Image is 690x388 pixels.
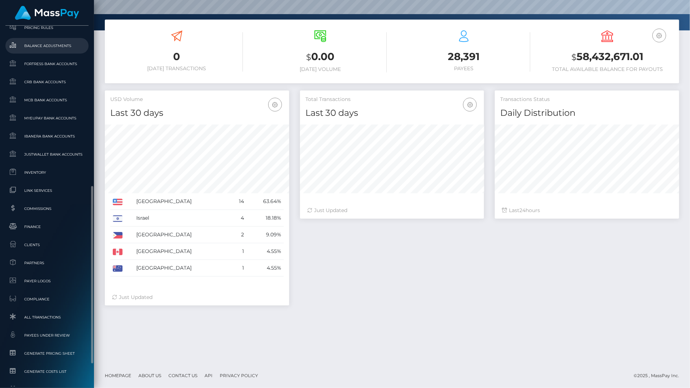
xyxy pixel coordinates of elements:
[134,260,231,277] td: [GEOGRAPHIC_DATA]
[8,132,86,140] span: Ibanera Bank Accounts
[217,370,261,381] a: Privacy Policy
[8,331,86,339] span: Payees under Review
[398,66,530,72] h6: Payees
[5,92,89,108] a: MCB Bank Accounts
[15,6,79,20] img: MassPay Logo
[306,52,311,62] small: $
[166,370,200,381] a: Contact Us
[634,372,685,380] div: © 2025 , MassPay Inc.
[113,265,123,272] img: AU.png
[5,201,89,216] a: Commissions
[8,277,86,285] span: Payer Logos
[247,193,283,210] td: 63.64%
[5,273,89,289] a: Payer Logos
[231,243,247,260] td: 1
[231,227,247,243] td: 2
[8,259,86,267] span: Partners
[110,50,243,64] h3: 0
[5,20,89,35] a: Pricing Rules
[541,66,674,72] h6: Total Available Balance for Payouts
[502,207,672,214] div: Last hours
[247,243,283,260] td: 4.55%
[134,243,231,260] td: [GEOGRAPHIC_DATA]
[5,237,89,253] a: Clients
[8,42,86,50] span: Balance Adjustments
[8,223,86,231] span: Finance
[231,260,247,277] td: 1
[5,219,89,235] a: Finance
[8,367,86,376] span: Generate Costs List
[202,370,215,381] a: API
[5,165,89,180] a: Inventory
[8,204,86,213] span: Commissions
[110,96,284,103] h5: USD Volume
[305,96,479,103] h5: Total Transactions
[8,313,86,321] span: All Transactions
[254,66,386,72] h6: [DATE] Volume
[231,210,247,227] td: 4
[110,66,243,72] h6: [DATE] Transactions
[5,110,89,126] a: MyEUPay Bank Accounts
[305,107,479,119] h4: Last 30 days
[519,207,526,214] span: 24
[5,291,89,307] a: Compliance
[112,294,282,301] div: Just Updated
[113,215,123,222] img: IL.png
[136,370,164,381] a: About Us
[113,199,123,205] img: US.png
[134,227,231,243] td: [GEOGRAPHIC_DATA]
[5,147,89,162] a: JustWallet Bank Accounts
[247,260,283,277] td: 4.55%
[5,328,89,343] a: Payees under Review
[8,60,86,68] span: Fortress Bank Accounts
[541,50,674,64] h3: 58,432,671.01
[8,295,86,303] span: Compliance
[231,193,247,210] td: 14
[5,38,89,54] a: Balance Adjustments
[8,78,86,86] span: CRB Bank Accounts
[8,114,86,122] span: MyEUPay Bank Accounts
[5,364,89,379] a: Generate Costs List
[5,128,89,144] a: Ibanera Bank Accounts
[8,150,86,159] span: JustWallet Bank Accounts
[5,255,89,271] a: Partners
[5,346,89,361] a: Generate Pricing Sheet
[500,96,674,103] h5: Transactions Status
[110,107,284,119] h4: Last 30 days
[102,370,134,381] a: Homepage
[8,186,86,195] span: Link Services
[134,193,231,210] td: [GEOGRAPHIC_DATA]
[247,210,283,227] td: 18.18%
[500,107,674,119] h4: Daily Distribution
[398,50,530,64] h3: 28,391
[571,52,577,62] small: $
[113,249,123,255] img: CA.png
[5,183,89,198] a: Link Services
[5,56,89,72] a: Fortress Bank Accounts
[307,207,477,214] div: Just Updated
[8,349,86,358] span: Generate Pricing Sheet
[247,227,283,243] td: 9.09%
[8,24,86,32] span: Pricing Rules
[8,96,86,104] span: MCB Bank Accounts
[5,309,89,325] a: All Transactions
[8,168,86,177] span: Inventory
[254,50,386,64] h3: 0.00
[5,74,89,90] a: CRB Bank Accounts
[134,210,231,227] td: Israel
[113,232,123,239] img: PH.png
[8,241,86,249] span: Clients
